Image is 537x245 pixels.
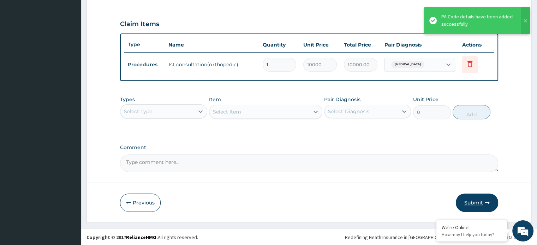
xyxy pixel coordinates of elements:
[126,234,156,240] a: RelianceHMO
[442,232,502,238] p: How may I help you today?
[300,38,340,52] th: Unit Price
[120,194,161,212] button: Previous
[120,145,498,151] label: Comment
[328,108,369,115] div: Select Diagnosis
[165,38,259,52] th: Name
[124,58,165,71] td: Procedures
[116,4,133,20] div: Minimize live chat window
[13,35,29,53] img: d_794563401_company_1708531726252_794563401
[391,61,424,68] span: [MEDICAL_DATA]
[165,57,259,72] td: 1st consultation(orthopedic)
[442,224,502,231] div: We're Online!
[345,234,532,241] div: Redefining Heath Insurance in [GEOGRAPHIC_DATA] using Telemedicine and Data Science!
[124,108,152,115] div: Select Type
[441,13,514,28] div: PA Code details have been added successfully
[209,96,221,103] label: Item
[41,76,97,147] span: We're online!
[456,194,498,212] button: Submit
[413,96,438,103] label: Unit Price
[324,96,360,103] label: Pair Diagnosis
[459,38,494,52] th: Actions
[259,38,300,52] th: Quantity
[4,167,135,192] textarea: Type your message and hit 'Enter'
[120,97,135,103] label: Types
[37,39,119,49] div: Chat with us now
[381,38,459,52] th: Pair Diagnosis
[86,234,158,240] strong: Copyright © 2017 .
[340,38,381,52] th: Total Price
[124,38,165,51] th: Type
[453,105,490,119] button: Add
[120,20,159,28] h3: Claim Items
